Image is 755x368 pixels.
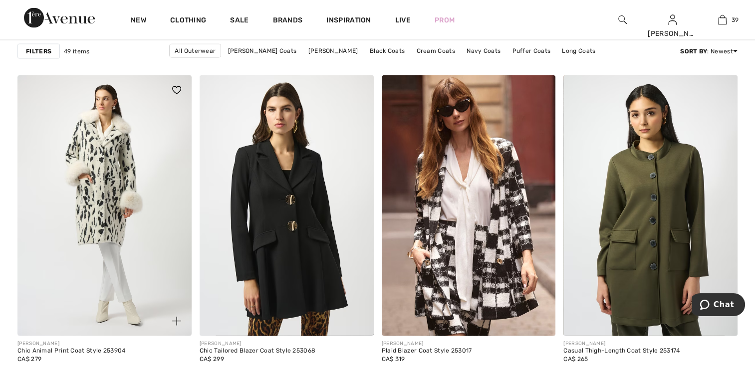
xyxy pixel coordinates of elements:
img: plus_v2.svg [172,317,181,326]
a: New [131,16,146,26]
div: : Newest [680,47,738,56]
a: Chic Animal Print Coat Style 253904. Winter white/black [17,75,192,336]
a: Clothing [170,16,206,26]
a: Long Coats [557,44,600,57]
div: [PERSON_NAME] [563,340,680,348]
img: Chic Tailored Blazer Coat Style 253068. Black [200,75,374,336]
a: Black Coats [365,44,410,57]
iframe: Opens a widget where you can chat to one of our agents [692,293,745,318]
div: [PERSON_NAME] [17,340,126,348]
span: Inspiration [326,16,371,26]
span: CA$ 279 [17,356,41,363]
span: CA$ 265 [563,356,588,363]
span: CA$ 299 [200,356,224,363]
div: Casual Thigh-Length Coat Style 253174 [563,348,680,355]
img: 1ère Avenue [24,8,95,28]
a: Puffer Coats [507,44,555,57]
img: My Bag [718,14,727,26]
span: 39 [732,15,739,24]
a: 39 [698,14,747,26]
a: [PERSON_NAME] Coats [223,44,302,57]
strong: Filters [26,47,51,56]
span: 49 items [64,47,89,56]
img: search the website [618,14,627,26]
a: Live [395,15,411,25]
div: Chic Tailored Blazer Coat Style 253068 [200,348,315,355]
a: Sale [230,16,249,26]
img: Casual Thigh-Length Coat Style 253174. Khaki [563,75,738,336]
a: Cream Coats [411,44,460,57]
a: Prom [435,15,455,25]
div: [PERSON_NAME] [648,28,697,39]
a: All Outerwear [169,44,221,58]
a: Brands [273,16,303,26]
img: Plaid Blazer Coat Style 253017. Black/cream [382,75,556,336]
div: Chic Animal Print Coat Style 253904 [17,348,126,355]
img: My Info [668,14,677,26]
a: [PERSON_NAME] [303,44,363,57]
div: Plaid Blazer Coat Style 253017 [382,348,472,355]
div: [PERSON_NAME] [200,340,315,348]
a: Navy Coats [462,44,505,57]
a: Sign In [668,15,677,24]
strong: Sort By [680,48,707,55]
span: CA$ 319 [382,356,405,363]
img: heart_black_full.svg [172,86,181,94]
div: [PERSON_NAME] [382,340,472,348]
